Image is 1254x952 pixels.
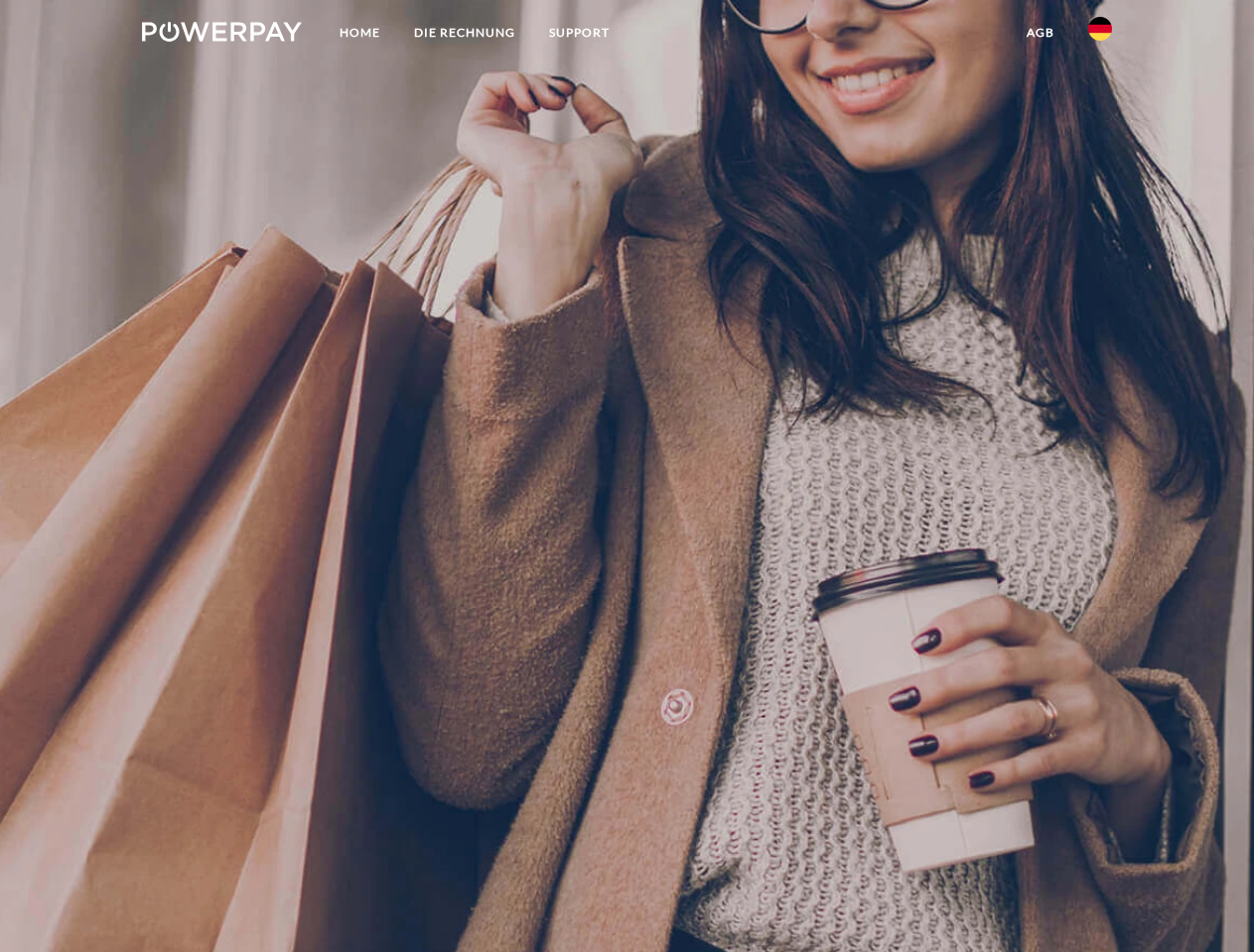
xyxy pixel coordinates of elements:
[142,22,302,42] img: logo-powerpay-white.svg
[323,15,397,51] a: Home
[1010,15,1071,51] a: agb
[1088,17,1112,41] img: de
[532,15,627,51] a: SUPPORT
[397,15,532,51] a: DIE RECHNUNG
